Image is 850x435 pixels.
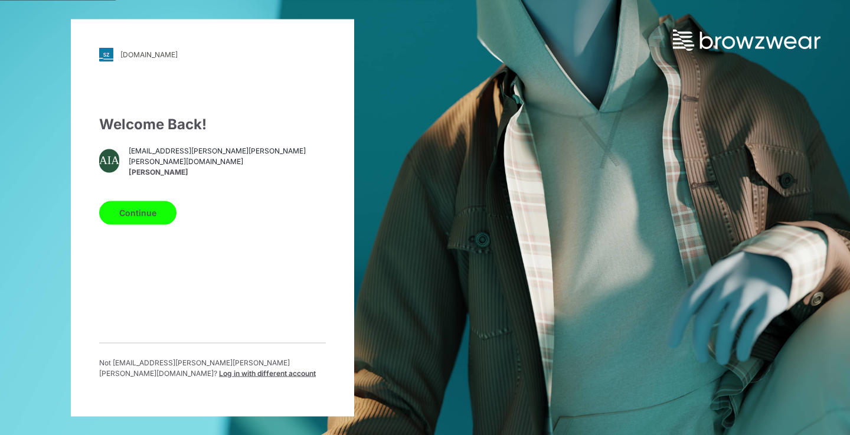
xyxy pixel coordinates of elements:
[99,113,326,135] div: Welcome Back!
[99,47,326,61] a: [DOMAIN_NAME]
[99,149,119,172] div: AIA
[99,357,326,378] p: Not [EMAIL_ADDRESS][PERSON_NAME][PERSON_NAME][PERSON_NAME][DOMAIN_NAME] ?
[99,201,176,224] button: Continue
[219,368,316,377] span: Log in with different account
[129,167,326,178] span: [PERSON_NAME]
[120,50,178,59] div: [DOMAIN_NAME]
[673,30,820,51] img: browzwear-logo.73288ffb.svg
[99,47,113,61] img: svg+xml;base64,PHN2ZyB3aWR0aD0iMjgiIGhlaWdodD0iMjgiIHZpZXdCb3g9IjAgMCAyOCAyOCIgZmlsbD0ibm9uZSIgeG...
[129,146,326,167] span: [EMAIL_ADDRESS][PERSON_NAME][PERSON_NAME][PERSON_NAME][DOMAIN_NAME]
